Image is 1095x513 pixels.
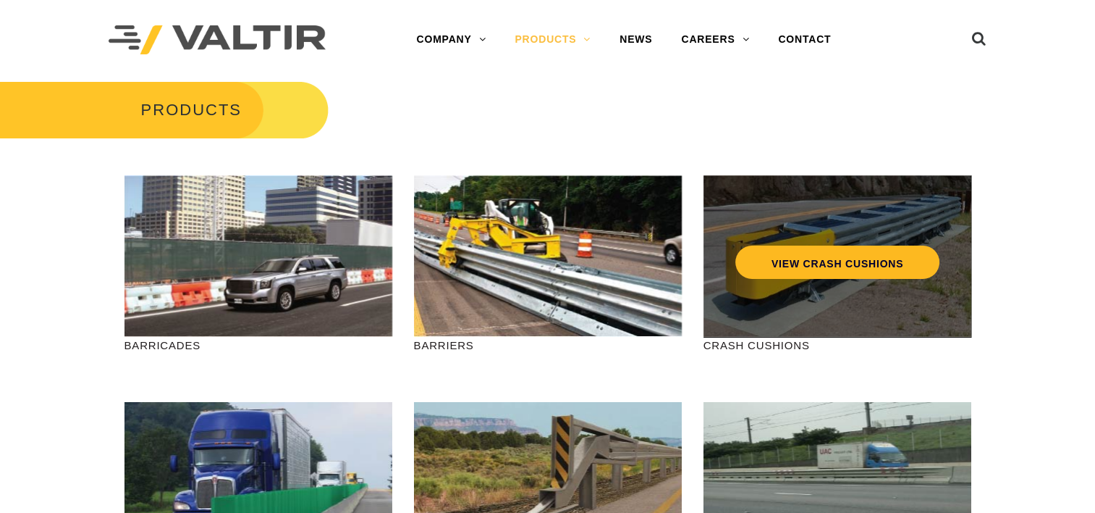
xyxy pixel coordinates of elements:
p: CRASH CUSHIONS [703,337,971,354]
img: Valtir [109,25,326,55]
a: NEWS [605,25,667,54]
a: CONTACT [764,25,845,54]
a: COMPANY [402,25,500,54]
p: BARRIERS [414,337,682,354]
a: CAREERS [667,25,764,54]
a: PRODUCTS [500,25,605,54]
p: BARRICADES [124,337,392,354]
a: VIEW CRASH CUSHIONS [735,246,939,279]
